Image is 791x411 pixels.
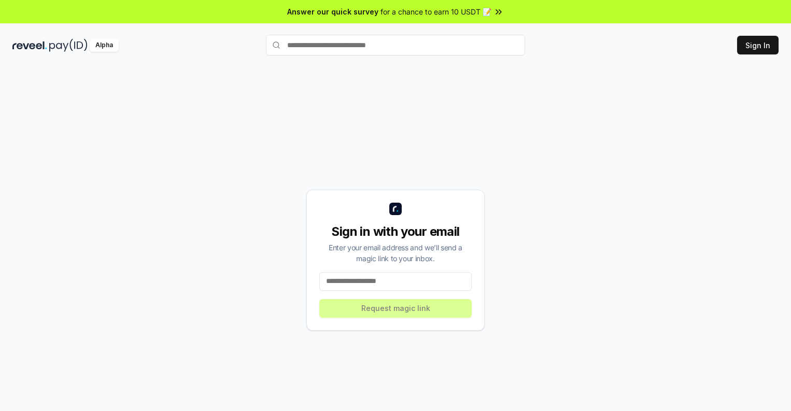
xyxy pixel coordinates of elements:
[389,203,402,215] img: logo_small
[319,242,472,264] div: Enter your email address and we’ll send a magic link to your inbox.
[737,36,779,54] button: Sign In
[319,223,472,240] div: Sign in with your email
[90,39,119,52] div: Alpha
[49,39,88,52] img: pay_id
[380,6,491,17] span: for a chance to earn 10 USDT 📝
[12,39,47,52] img: reveel_dark
[287,6,378,17] span: Answer our quick survey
